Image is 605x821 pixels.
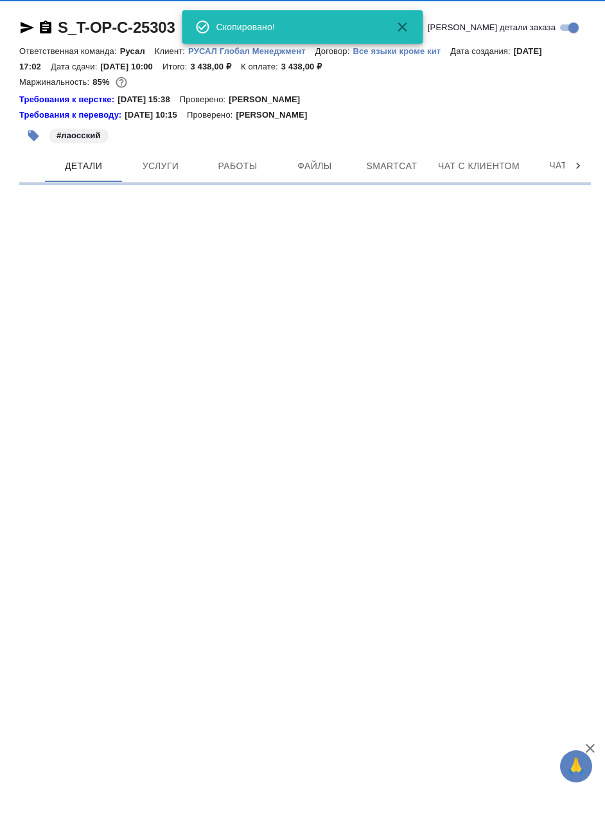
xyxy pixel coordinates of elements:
p: РУСАЛ Глобал Менеджмент [188,46,315,56]
span: 🙏 [565,753,587,780]
a: Все языки кроме кит [353,45,450,56]
p: Все языки кроме кит [353,46,450,56]
a: Требования к переводу: [19,109,125,122]
div: Скопировано! [216,21,377,33]
p: Итого: [162,62,190,71]
span: Работы [207,158,268,174]
p: [PERSON_NAME] [236,109,317,122]
p: [PERSON_NAME] [229,93,310,106]
button: Скопировать ссылку для ЯМессенджера [19,20,35,35]
p: Дата сдачи: [51,62,100,71]
p: #лаосский [57,129,101,142]
p: Проверено: [187,109,236,122]
p: [DATE] 15:38 [118,93,180,106]
button: 🙏 [560,750,592,782]
p: Клиент: [155,46,188,56]
span: Файлы [284,158,346,174]
p: Дата создания: [450,46,513,56]
p: 85% [92,77,112,87]
p: Русал [120,46,155,56]
a: РУСАЛ Глобал Менеджмент [188,45,315,56]
span: Чат [535,158,597,174]
span: Услуги [130,158,191,174]
span: Smartcat [361,158,423,174]
a: S_T-OP-C-25303 [58,19,175,36]
span: лаосский [48,129,110,140]
a: Требования к верстке: [19,93,118,106]
p: Маржинальность: [19,77,92,87]
p: К оплате: [241,62,281,71]
p: [DATE] 10:00 [100,62,162,71]
span: Детали [53,158,114,174]
button: Добавить тэг [19,122,48,150]
p: Ответственная команда: [19,46,120,56]
p: 3 438,00 ₽ [281,62,332,71]
button: Закрыть [387,19,418,35]
span: Чат с клиентом [438,158,520,174]
p: [DATE] 10:15 [125,109,187,122]
p: Договор: [315,46,353,56]
button: Скопировать ссылку [38,20,53,35]
p: 3 438,00 ₽ [190,62,241,71]
span: [PERSON_NAME] детали заказа [428,21,556,34]
p: Проверено: [180,93,229,106]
